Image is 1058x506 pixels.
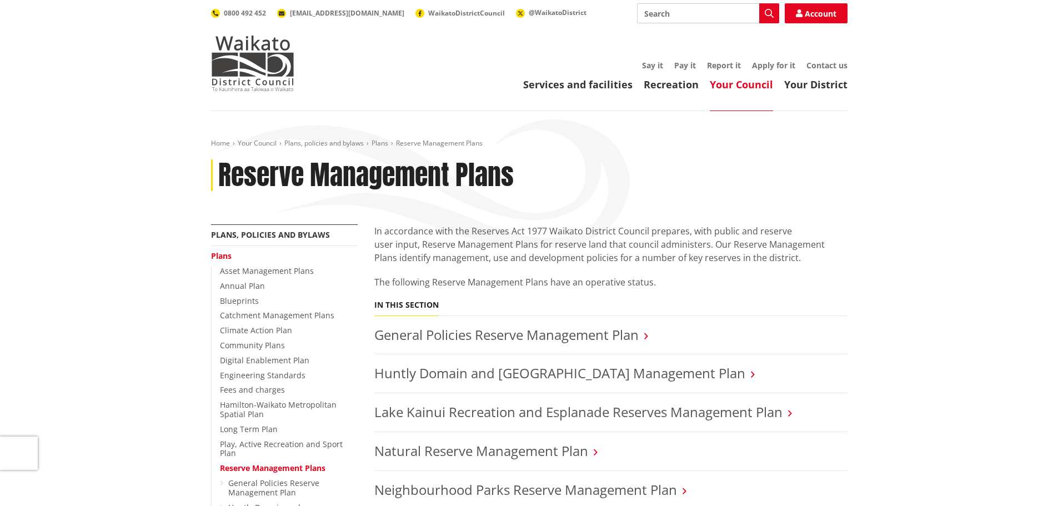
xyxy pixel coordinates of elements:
[224,8,266,18] span: 0800 492 452
[784,78,848,91] a: Your District
[374,275,848,289] p: The following Reserve Management Plans have an operative status.
[644,78,699,91] a: Recreation
[637,3,779,23] input: Search input
[220,325,292,335] a: Climate Action Plan
[290,8,404,18] span: [EMAIL_ADDRESS][DOMAIN_NAME]
[218,159,514,192] h1: Reserve Management Plans
[238,138,277,148] a: Your Council
[220,340,285,350] a: Community Plans
[284,138,364,148] a: Plans, policies and bylaws
[220,265,314,276] a: Asset Management Plans
[785,3,848,23] a: Account
[211,36,294,91] img: Waikato District Council - Te Kaunihera aa Takiwaa o Waikato
[374,442,588,460] a: Natural Reserve Management Plan
[372,138,388,148] a: Plans
[220,280,265,291] a: Annual Plan
[220,463,325,473] a: Reserve Management Plans
[211,251,232,261] a: Plans
[674,60,696,71] a: Pay it
[415,8,505,18] a: WaikatoDistrictCouncil
[374,300,439,310] h5: In this section
[374,325,639,344] a: General Policies Reserve Management Plan
[428,8,505,18] span: WaikatoDistrictCouncil
[228,478,319,498] a: General Policies Reserve Management Plan
[710,78,773,91] a: Your Council
[806,60,848,71] a: Contact us
[220,384,285,395] a: Fees and charges
[374,224,848,264] p: In accordance with the Reserves Act 1977 Waikato District Council prepares, with public and reser...
[211,139,848,148] nav: breadcrumb
[516,8,586,17] a: @WaikatoDistrict
[642,60,663,71] a: Say it
[220,439,343,459] a: Play, Active Recreation and Sport Plan
[374,364,745,382] a: Huntly Domain and [GEOGRAPHIC_DATA] Management Plan
[374,403,783,421] a: Lake Kainui Recreation and Esplanade Reserves Management Plan
[211,138,230,148] a: Home
[220,424,278,434] a: Long Term Plan
[707,60,741,71] a: Report it
[396,138,483,148] span: Reserve Management Plans
[220,370,305,380] a: Engineering Standards
[374,480,677,499] a: Neighbourhood Parks Reserve Management Plan
[211,8,266,18] a: 0800 492 452
[277,8,404,18] a: [EMAIL_ADDRESS][DOMAIN_NAME]
[220,310,334,320] a: Catchment Management Plans
[752,60,795,71] a: Apply for it
[220,399,337,419] a: Hamilton-Waikato Metropolitan Spatial Plan
[523,78,633,91] a: Services and facilities
[529,8,586,17] span: @WaikatoDistrict
[211,229,330,240] a: Plans, policies and bylaws
[220,295,259,306] a: Blueprints
[220,355,309,365] a: Digital Enablement Plan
